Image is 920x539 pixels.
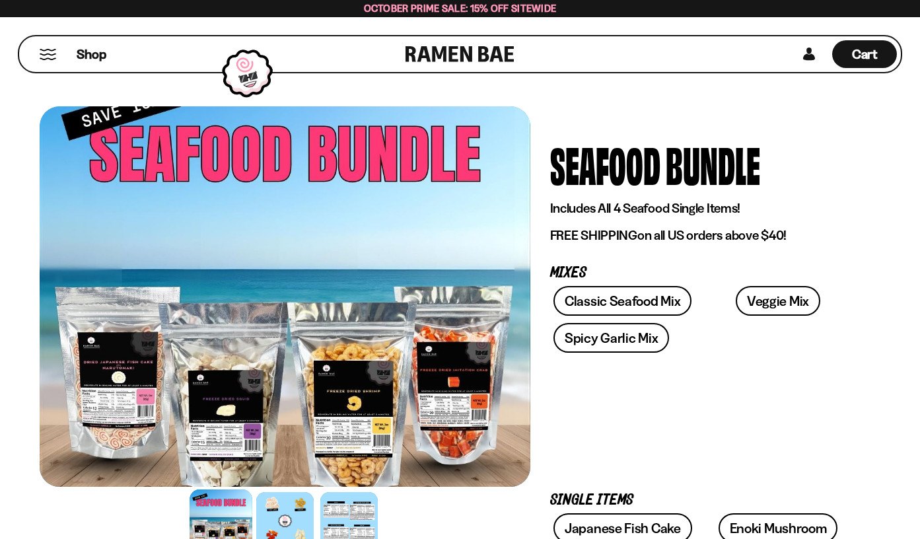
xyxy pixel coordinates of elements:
[77,40,106,68] a: Shop
[553,286,691,316] a: Classic Seafood Mix
[550,494,861,507] p: Single Items
[550,139,660,189] div: Seafood
[666,139,760,189] div: Bundle
[77,46,106,63] span: Shop
[553,323,669,353] a: Spicy Garlic Mix
[736,286,820,316] a: Veggie Mix
[550,227,861,244] p: on all US orders above $40!
[550,267,861,279] p: Mixes
[364,2,557,15] span: October Prime Sale: 15% off Sitewide
[39,49,57,60] button: Mobile Menu Trigger
[550,227,637,243] strong: FREE SHIPPING
[832,36,897,72] div: Cart
[550,200,861,217] p: Includes All 4 Seafood Single Items!
[852,46,878,62] span: Cart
